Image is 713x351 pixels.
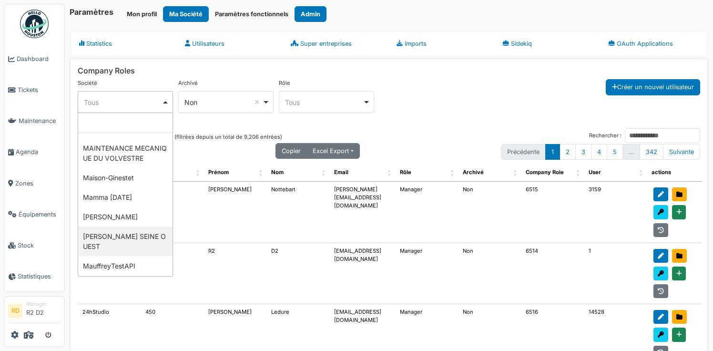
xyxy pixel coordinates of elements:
[329,182,395,243] td: [PERSON_NAME][EMAIL_ADDRESS][DOMAIN_NAME]
[329,243,395,305] td: [EMAIL_ADDRESS][DOMAIN_NAME]
[313,147,349,155] span: Excel Export
[26,300,61,321] li: R2 D2
[606,79,700,95] button: Créer un nouvel utilisateur
[266,243,329,305] td: D2
[282,147,301,155] span: Copier
[78,138,173,168] div: MAINTENANCE MECANIQUE DU VOLVESTRE
[17,54,61,63] span: Dashboard
[204,243,266,305] td: R2
[266,164,329,182] th: Nom : activer pour trier la colonne par ordre croissant
[526,169,564,175] span: translation missing: fr.company_role.company_role_id
[4,74,64,105] a: Tickets
[8,304,22,318] li: RD
[607,144,623,160] a: 5
[647,164,702,182] th: actions
[285,97,363,107] div: Tous
[584,182,647,243] td: 3159
[4,168,64,199] a: Zones
[395,243,458,305] td: Manager
[78,79,97,87] label: Société
[8,300,61,323] a: RD ManagerR2 D2
[19,210,61,219] span: Équipements
[458,164,521,182] th: Archivé : activer pour trier la colonne par ordre croissant
[495,31,601,56] a: Sidekiq
[584,243,647,305] td: 1
[653,328,668,341] div: Send password reset instructions
[70,8,113,17] h6: Paramètres
[395,164,458,182] th: Rôle : activer pour trier la colonne par ordre croissant
[589,128,700,143] label: Rechercher :
[252,97,262,107] button: Remove item: 'false'
[591,144,607,160] a: 4
[395,182,458,243] td: Manager
[15,179,61,188] span: Zones
[78,227,173,256] div: [PERSON_NAME] SEINE OUEST
[121,6,163,22] button: Mon profil
[18,241,61,250] span: Stock
[209,6,295,22] button: Paramètres fonctionnels
[78,66,135,75] span: translation missing: fr.company_role.company_roles
[575,144,591,160] a: 3
[78,113,173,133] input: Tous
[306,143,359,159] button: Excel Export
[78,207,173,227] div: [PERSON_NAME]
[4,261,64,292] a: Statistiques
[78,256,173,276] div: MauffreyTestAPI
[78,168,173,187] div: Maison-Ginestet
[389,31,495,56] a: Imports
[521,182,584,243] td: 6515
[18,85,61,94] span: Tickets
[78,276,173,295] div: [PERSON_NAME]
[78,187,173,207] div: Mamma [DATE]
[4,43,64,74] a: Dashboard
[20,10,49,38] img: Badge_color-CXgf-gQk.svg
[204,164,266,182] th: Prénom : activer pour trier la colonne par ordre croissant
[177,31,283,56] a: Utilisateurs
[283,31,389,56] a: Super entreprises
[458,182,521,243] td: Non
[584,164,647,182] th: User : activer pour trier la colonne par ordre croissant
[560,144,576,160] a: 2
[653,205,668,219] div: Send password reset instructions
[178,79,198,87] label: Archivé
[601,31,706,56] a: OAuth Applications
[275,143,307,159] button: Copier
[4,105,64,136] a: Maintenance
[625,128,700,143] input: Rechercher :
[16,147,61,156] span: Agenda
[266,182,329,243] td: Nottebart
[4,136,64,167] a: Agenda
[653,267,668,280] div: Send password reset instructions
[163,6,209,22] button: Ma Société
[4,230,64,261] a: Stock
[545,144,560,160] a: 1
[71,31,177,56] a: Statistics
[458,243,521,305] td: Non
[295,6,326,22] button: Admin
[279,79,290,87] label: Rôle
[19,116,61,125] span: Maintenance
[663,144,700,160] a: Suivante
[640,144,663,160] a: 342
[329,164,395,182] th: Email : activer pour trier la colonne par ordre croissant
[4,199,64,230] a: Équipements
[521,164,584,182] th: Company Role : activer pour trier la colonne par ordre croissant
[84,97,162,107] div: Tous
[18,272,61,281] span: Statistiques
[589,169,601,175] span: translation missing: fr.shared.user_id
[78,128,282,143] div: Affichage de 1 à 25 sur 8,541 entrées (filtrées depuis un total de 9,206 entrées)
[521,243,584,305] td: 6514
[184,97,262,107] div: Non
[204,182,266,243] td: [PERSON_NAME]
[26,300,61,308] div: Manager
